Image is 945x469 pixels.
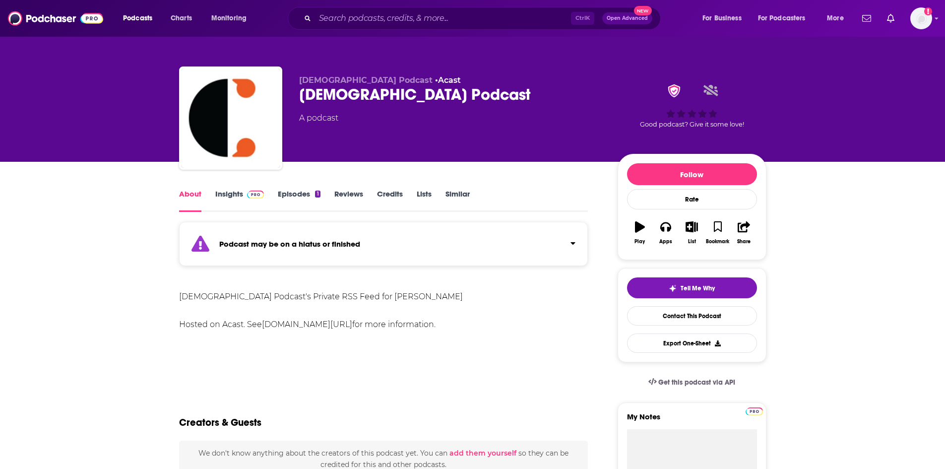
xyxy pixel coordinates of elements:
a: InsightsPodchaser Pro [215,189,264,212]
a: Lists [417,189,432,212]
a: Acast [438,75,461,85]
button: open menu [820,10,856,26]
h2: Creators & Guests [179,416,261,429]
strong: Podcast may be on a hiatus or finished [219,239,360,249]
a: Episodes1 [278,189,320,212]
span: [DEMOGRAPHIC_DATA] Podcast [299,75,433,85]
button: Show profile menu [910,7,932,29]
a: [DOMAIN_NAME][URL] [262,320,352,329]
a: Charts [164,10,198,26]
div: Rate [627,189,757,209]
span: New [634,6,652,15]
img: Podchaser Pro [247,191,264,199]
img: Podchaser Pro [746,407,763,415]
label: My Notes [627,412,757,429]
a: Show notifications dropdown [883,10,898,27]
a: About [179,189,201,212]
span: Tell Me Why [681,284,715,292]
svg: Add a profile image [924,7,932,15]
button: Play [627,215,653,251]
button: open menu [695,10,754,26]
span: For Podcasters [758,11,806,25]
button: open menu [752,10,820,26]
button: add them yourself [449,449,516,457]
span: Podcasts [123,11,152,25]
a: Similar [445,189,470,212]
div: Search podcasts, credits, & more... [297,7,670,30]
img: User Profile [910,7,932,29]
a: Show notifications dropdown [858,10,875,27]
span: For Business [702,11,742,25]
div: [DEMOGRAPHIC_DATA] Podcast's Private RSS Feed for [PERSON_NAME] Hosted on Acast. See for more inf... [179,290,588,332]
div: Bookmark [706,239,729,245]
a: Contact This Podcast [627,306,757,326]
button: List [679,215,704,251]
button: tell me why sparkleTell Me Why [627,277,757,298]
span: Good podcast? Give it some love! [640,121,744,128]
input: Search podcasts, credits, & more... [315,10,571,26]
img: Podchaser - Follow, Share and Rate Podcasts [8,9,103,28]
div: Apps [659,239,672,245]
span: We don't know anything about the creators of this podcast yet . You can so they can be credited f... [198,449,568,469]
a: Pro website [746,406,763,415]
img: tell me why sparkle [669,284,677,292]
img: verified Badge [665,84,684,97]
button: open menu [116,10,165,26]
div: 1 [315,191,320,198]
span: Charts [171,11,192,25]
button: open menu [204,10,259,26]
div: Share [737,239,751,245]
a: Get this podcast via API [640,370,744,395]
img: Christian Podcast [181,68,280,168]
span: Get this podcast via API [658,378,735,387]
button: Follow [627,163,757,185]
span: • [435,75,461,85]
div: A podcast [299,112,338,124]
button: Share [731,215,756,251]
div: verified BadgeGood podcast? Give it some love! [618,75,766,137]
a: Reviews [334,189,363,212]
div: Play [634,239,645,245]
span: Monitoring [211,11,247,25]
span: More [827,11,844,25]
span: Ctrl K [571,12,594,25]
button: Export One-Sheet [627,334,757,353]
button: Bookmark [705,215,731,251]
a: Credits [377,189,403,212]
span: Open Advanced [607,16,648,21]
span: Logged in as luilaking [910,7,932,29]
button: Open AdvancedNew [602,12,652,24]
div: List [688,239,696,245]
section: Click to expand status details [179,228,588,266]
button: Apps [653,215,679,251]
